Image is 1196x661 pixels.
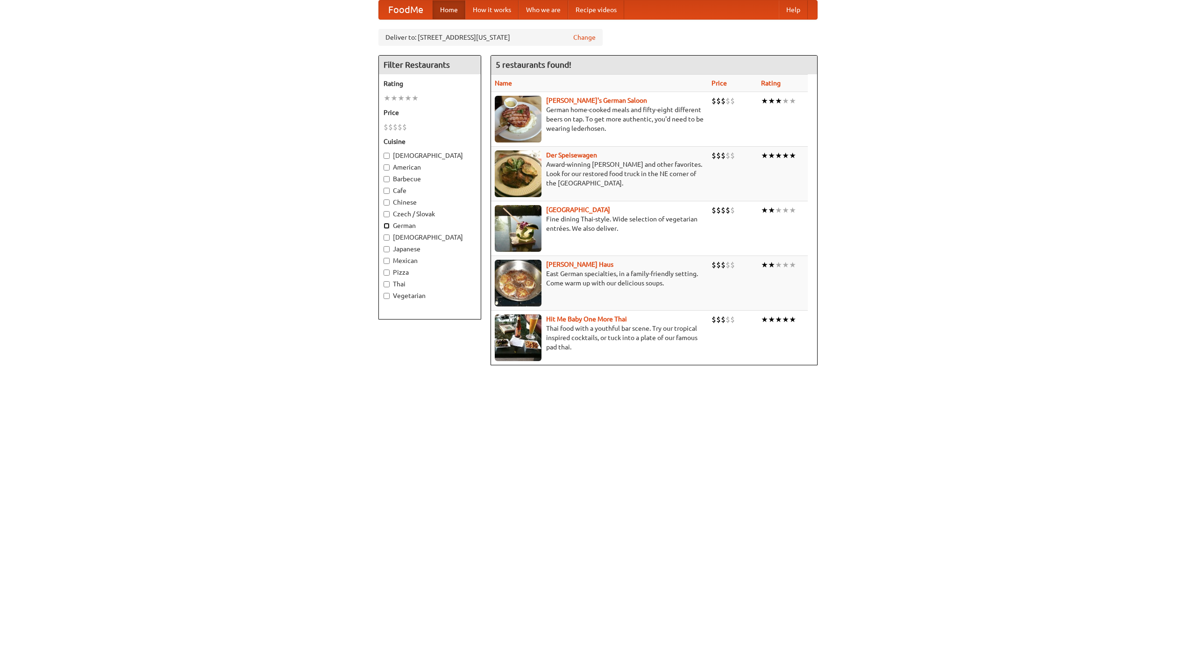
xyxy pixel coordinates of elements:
ng-pluralize: 5 restaurants found! [496,60,571,69]
li: ★ [782,96,789,106]
a: Price [712,79,727,87]
h5: Rating [384,79,476,88]
li: ★ [775,205,782,215]
h4: Filter Restaurants [379,56,481,74]
b: [PERSON_NAME] Haus [546,261,613,268]
li: $ [730,205,735,215]
li: ★ [768,150,775,161]
li: ★ [789,260,796,270]
img: satay.jpg [495,205,541,252]
a: Name [495,79,512,87]
a: Help [779,0,808,19]
li: ★ [775,260,782,270]
label: Thai [384,279,476,289]
input: Cafe [384,188,390,194]
li: $ [712,150,716,161]
div: Deliver to: [STREET_ADDRESS][US_STATE] [378,29,603,46]
label: Cafe [384,186,476,195]
li: ★ [384,93,391,103]
a: Rating [761,79,781,87]
h5: Price [384,108,476,117]
h5: Cuisine [384,137,476,146]
li: ★ [782,260,789,270]
li: ★ [398,93,405,103]
li: ★ [789,314,796,325]
li: $ [402,122,407,132]
img: babythai.jpg [495,314,541,361]
li: ★ [782,150,789,161]
li: ★ [789,96,796,106]
li: ★ [768,96,775,106]
li: $ [721,96,726,106]
li: $ [726,260,730,270]
input: Barbecue [384,176,390,182]
input: Czech / Slovak [384,211,390,217]
label: Pizza [384,268,476,277]
a: FoodMe [379,0,433,19]
label: Vegetarian [384,291,476,300]
li: ★ [782,205,789,215]
label: German [384,221,476,230]
p: Fine dining Thai-style. Wide selection of vegetarian entrées. We also deliver. [495,214,704,233]
li: $ [721,205,726,215]
li: ★ [768,314,775,325]
p: German home-cooked meals and fifty-eight different beers on tap. To get more authentic, you'd nee... [495,105,704,133]
p: East German specialties, in a family-friendly setting. Come warm up with our delicious soups. [495,269,704,288]
li: ★ [761,150,768,161]
li: ★ [761,205,768,215]
label: American [384,163,476,172]
input: American [384,164,390,171]
li: ★ [775,314,782,325]
li: $ [726,96,730,106]
li: ★ [789,150,796,161]
li: $ [726,205,730,215]
input: Vegetarian [384,293,390,299]
input: German [384,223,390,229]
li: $ [730,260,735,270]
li: $ [384,122,388,132]
li: $ [721,260,726,270]
p: Thai food with a youthful bar scene. Try our tropical inspired cocktails, or tuck into a plate of... [495,324,704,352]
img: kohlhaus.jpg [495,260,541,306]
p: Award-winning [PERSON_NAME] and other favorites. Look for our restored food truck in the NE corne... [495,160,704,188]
li: ★ [405,93,412,103]
li: ★ [761,96,768,106]
input: [DEMOGRAPHIC_DATA] [384,153,390,159]
label: Chinese [384,198,476,207]
li: $ [716,96,721,106]
li: $ [712,205,716,215]
li: $ [721,150,726,161]
img: esthers.jpg [495,96,541,142]
li: ★ [775,96,782,106]
input: Pizza [384,270,390,276]
input: Japanese [384,246,390,252]
li: $ [716,314,721,325]
li: ★ [761,314,768,325]
b: [GEOGRAPHIC_DATA] [546,206,610,213]
li: ★ [768,205,775,215]
li: $ [716,205,721,215]
li: $ [721,314,726,325]
li: $ [388,122,393,132]
input: Chinese [384,199,390,206]
li: $ [716,150,721,161]
li: ★ [775,150,782,161]
img: speisewagen.jpg [495,150,541,197]
b: Der Speisewagen [546,151,597,159]
li: $ [726,150,730,161]
b: Hit Me Baby One More Thai [546,315,627,323]
input: Mexican [384,258,390,264]
input: Thai [384,281,390,287]
a: Who we are [519,0,568,19]
li: ★ [761,260,768,270]
li: $ [712,96,716,106]
label: [DEMOGRAPHIC_DATA] [384,151,476,160]
label: Japanese [384,244,476,254]
a: Home [433,0,465,19]
label: Czech / Slovak [384,209,476,219]
a: [PERSON_NAME]'s German Saloon [546,97,647,104]
label: Mexican [384,256,476,265]
a: Recipe videos [568,0,624,19]
li: $ [726,314,730,325]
